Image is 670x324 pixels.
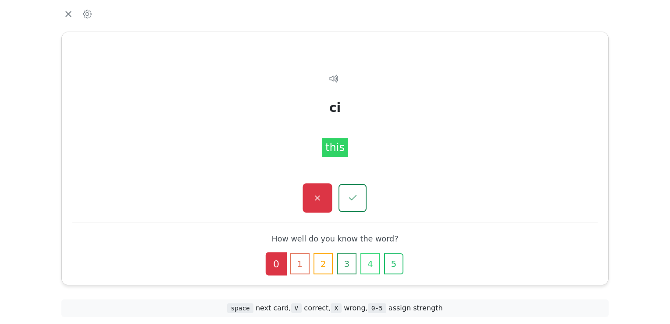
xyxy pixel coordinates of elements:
div: ci [329,99,341,117]
button: 4 [360,253,380,274]
button: 1 [290,253,310,274]
div: this [322,138,348,157]
span: space [227,303,253,313]
span: next card , correct , wrong , assign strength [227,304,442,312]
div: How well do you know the word? [79,234,591,245]
button: 5 [384,253,403,274]
button: 3 [337,253,356,274]
span: V [291,303,302,313]
button: 0 [266,252,287,276]
button: 2 [314,253,333,274]
span: 5 [391,257,397,270]
span: X [331,303,342,313]
span: 0-5 [368,303,386,313]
